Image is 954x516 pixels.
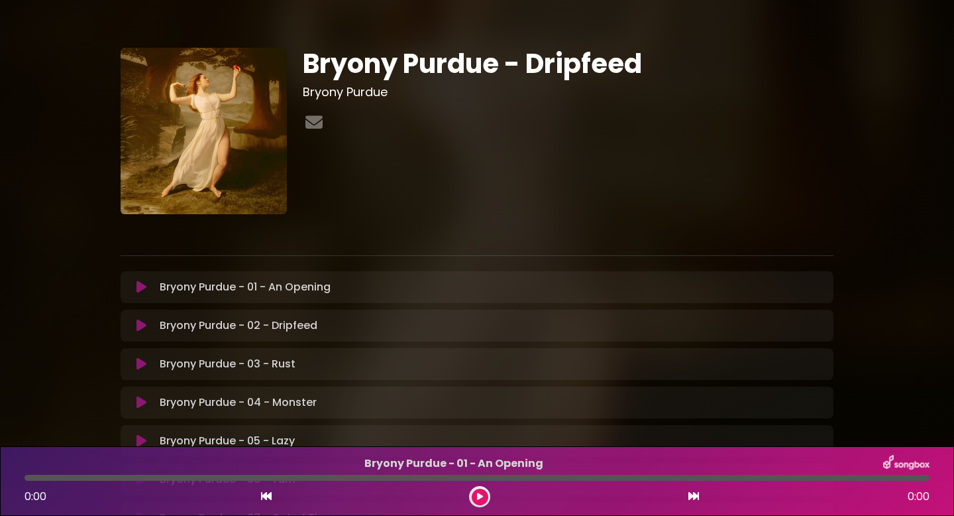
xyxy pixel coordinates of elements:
[303,85,833,99] h3: Bryony Purdue
[25,489,46,504] span: 0:00
[160,395,825,411] p: Bryony Purdue - 04 - Monster
[303,48,833,80] h1: Bryony Purdue - Dripfeed
[160,279,825,295] p: Bryony Purdue - 01 - An Opening
[121,48,287,214] img: 8QkTBjIoQ3GLXpFIIqTA
[160,356,825,372] p: Bryony Purdue - 03 - Rust
[25,456,883,472] p: Bryony Purdue - 01 - An Opening
[160,318,825,334] p: Bryony Purdue - 02 - Dripfeed
[160,433,825,449] p: Bryony Purdue - 05 - Lazy
[883,455,929,472] img: songbox-logo-white.png
[908,489,929,505] span: 0:00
